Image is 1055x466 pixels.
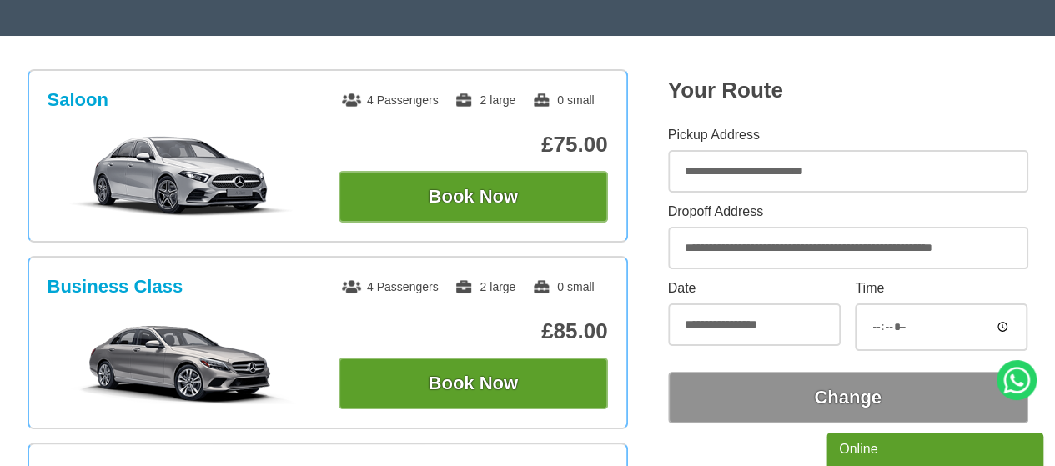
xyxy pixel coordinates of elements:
h2: Your Route [668,78,1028,103]
span: 0 small [532,93,594,107]
span: 4 Passengers [342,93,439,107]
span: 4 Passengers [342,280,439,293]
label: Date [668,282,841,295]
img: Business Class [56,321,307,404]
span: 2 large [455,93,515,107]
h3: Saloon [48,89,108,111]
span: 0 small [532,280,594,293]
button: Book Now [339,358,608,409]
button: Book Now [339,171,608,223]
img: Saloon [56,134,307,218]
label: Dropoff Address [668,205,1028,218]
iframe: chat widget [826,429,1047,466]
button: Change [668,372,1028,423]
span: 2 large [455,280,515,293]
label: Pickup Address [668,128,1028,142]
p: £85.00 [339,318,608,344]
label: Time [855,282,1027,295]
p: £75.00 [339,132,608,158]
h3: Business Class [48,276,183,298]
